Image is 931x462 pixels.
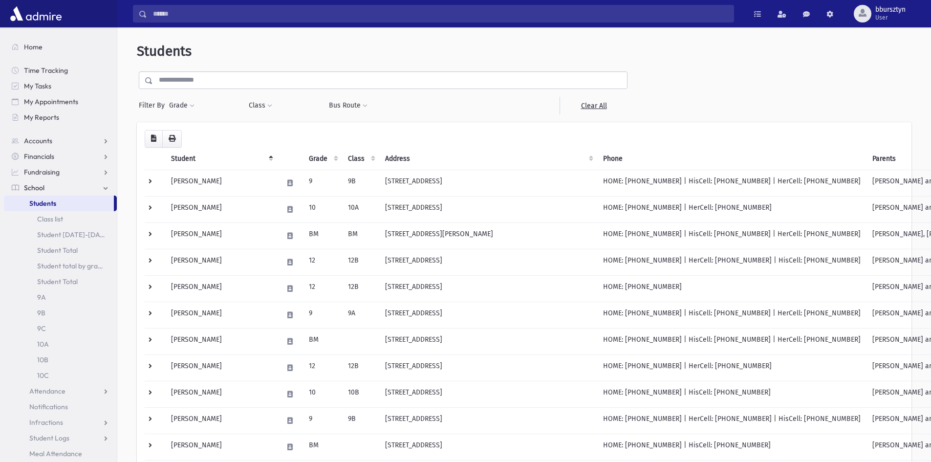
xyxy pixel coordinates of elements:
td: HOME: [PHONE_NUMBER] | HerCell: [PHONE_NUMBER] | HisCell: [PHONE_NUMBER] [597,249,866,275]
td: [PERSON_NAME] [165,275,277,302]
a: Time Tracking [4,63,117,78]
a: Home [4,39,117,55]
td: 12 [303,354,342,381]
span: Time Tracking [24,66,68,75]
a: Student Total [4,274,117,289]
input: Search [147,5,734,22]
a: Meal Attendance [4,446,117,462]
td: 10A [342,196,379,222]
a: Student total by grade [4,258,117,274]
a: 10B [4,352,117,368]
td: [STREET_ADDRESS] [379,302,597,328]
a: Student [DATE]-[DATE] [4,227,117,242]
a: Students [4,196,114,211]
span: Fundraising [24,168,60,176]
a: Class list [4,211,117,227]
td: HOME: [PHONE_NUMBER] [597,275,866,302]
button: Print [162,130,182,148]
td: [STREET_ADDRESS] [379,170,597,196]
td: 12 [303,249,342,275]
span: Filter By [139,100,169,110]
span: Accounts [24,136,52,145]
span: Student Logs [29,434,69,442]
td: [STREET_ADDRESS] [379,354,597,381]
a: Student Logs [4,430,117,446]
td: 10 [303,381,342,407]
td: HOME: [PHONE_NUMBER] | HerCell: [PHONE_NUMBER] [597,354,866,381]
img: AdmirePro [8,4,64,23]
td: HOME: [PHONE_NUMBER] | HerCell: [PHONE_NUMBER] [597,196,866,222]
a: My Reports [4,110,117,125]
span: Financials [24,152,54,161]
td: [PERSON_NAME] [165,196,277,222]
td: BM [303,222,342,249]
td: [STREET_ADDRESS] [379,407,597,434]
span: Students [29,199,56,208]
td: HOME: [PHONE_NUMBER] | HisCell: [PHONE_NUMBER] | HerCell: [PHONE_NUMBER] [597,302,866,328]
button: CSV [145,130,163,148]
th: Phone [597,148,866,170]
td: [PERSON_NAME] [165,302,277,328]
td: 9 [303,170,342,196]
td: [PERSON_NAME] [165,407,277,434]
td: 10 [303,196,342,222]
td: HOME: [PHONE_NUMBER] | HisCell: [PHONE_NUMBER] [597,434,866,460]
td: 9A [342,302,379,328]
span: My Appointments [24,97,78,106]
span: Students [137,43,192,59]
td: [STREET_ADDRESS] [379,381,597,407]
th: Address: activate to sort column ascending [379,148,597,170]
td: [STREET_ADDRESS] [379,434,597,460]
span: User [875,14,906,22]
span: Home [24,43,43,51]
span: Infractions [29,418,63,427]
span: Attendance [29,387,65,396]
a: 9B [4,305,117,321]
th: Class: activate to sort column ascending [342,148,379,170]
td: 9 [303,302,342,328]
a: Clear All [560,97,628,114]
a: Student Total [4,242,117,258]
td: 12B [342,354,379,381]
span: bbursztyn [875,6,906,14]
span: Notifications [29,402,68,411]
a: Fundraising [4,164,117,180]
button: Class [248,97,273,114]
td: HOME: [PHONE_NUMBER] | HerCell: [PHONE_NUMBER] | HisCell: [PHONE_NUMBER] [597,407,866,434]
span: Meal Attendance [29,449,82,458]
td: 12B [342,249,379,275]
td: HOME: [PHONE_NUMBER] | HisCell: [PHONE_NUMBER] [597,381,866,407]
td: [PERSON_NAME] [165,328,277,354]
td: 10B [342,381,379,407]
td: 12 [303,275,342,302]
td: [PERSON_NAME] [165,249,277,275]
a: Attendance [4,383,117,399]
a: Infractions [4,415,117,430]
a: 10A [4,336,117,352]
th: Student: activate to sort column descending [165,148,277,170]
td: [PERSON_NAME] [165,222,277,249]
td: [STREET_ADDRESS] [379,275,597,302]
td: 12B [342,275,379,302]
a: My Appointments [4,94,117,110]
a: Notifications [4,399,117,415]
a: 9A [4,289,117,305]
span: School [24,183,44,192]
td: HOME: [PHONE_NUMBER] | HisCell: [PHONE_NUMBER] | HerCell: [PHONE_NUMBER] [597,170,866,196]
a: 9C [4,321,117,336]
span: My Tasks [24,82,51,90]
th: Grade: activate to sort column ascending [303,148,342,170]
a: Accounts [4,133,117,149]
td: 9 [303,407,342,434]
td: BM [303,434,342,460]
span: My Reports [24,113,59,122]
td: [PERSON_NAME] [165,381,277,407]
td: 9B [342,170,379,196]
td: HOME: [PHONE_NUMBER] | HisCell: [PHONE_NUMBER] | HerCell: [PHONE_NUMBER] [597,222,866,249]
td: [STREET_ADDRESS][PERSON_NAME] [379,222,597,249]
td: [STREET_ADDRESS] [379,328,597,354]
td: [PERSON_NAME] [165,354,277,381]
button: Grade [169,97,195,114]
td: [PERSON_NAME] [165,434,277,460]
td: BM [303,328,342,354]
